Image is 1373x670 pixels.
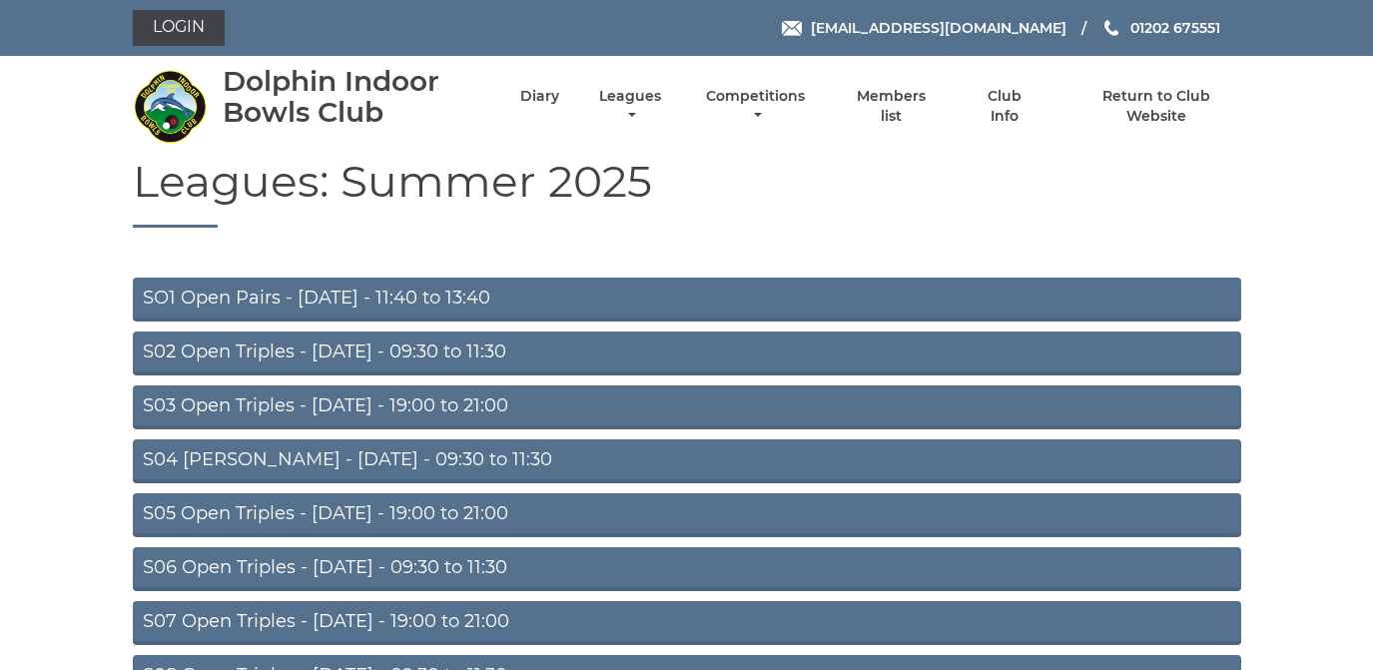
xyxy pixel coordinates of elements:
[1101,17,1220,39] a: Phone us 01202 675551
[702,87,811,126] a: Competitions
[520,87,559,106] a: Diary
[1130,19,1220,37] span: 01202 675551
[133,10,225,46] a: Login
[133,69,208,144] img: Dolphin Indoor Bowls Club
[133,439,1241,483] a: S04 [PERSON_NAME] - [DATE] - 09:30 to 11:30
[133,547,1241,591] a: S06 Open Triples - [DATE] - 09:30 to 11:30
[1104,20,1118,36] img: Phone us
[133,157,1241,228] h1: Leagues: Summer 2025
[845,87,937,126] a: Members list
[782,21,802,36] img: Email
[133,493,1241,537] a: S05 Open Triples - [DATE] - 19:00 to 21:00
[594,87,666,126] a: Leagues
[133,332,1241,375] a: S02 Open Triples - [DATE] - 09:30 to 11:30
[133,601,1241,645] a: S07 Open Triples - [DATE] - 19:00 to 21:00
[811,19,1066,37] span: [EMAIL_ADDRESS][DOMAIN_NAME]
[223,66,485,128] div: Dolphin Indoor Bowls Club
[782,17,1066,39] a: Email [EMAIL_ADDRESS][DOMAIN_NAME]
[133,278,1241,322] a: SO1 Open Pairs - [DATE] - 11:40 to 13:40
[1071,87,1240,126] a: Return to Club Website
[973,87,1037,126] a: Club Info
[133,385,1241,429] a: S03 Open Triples - [DATE] - 19:00 to 21:00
